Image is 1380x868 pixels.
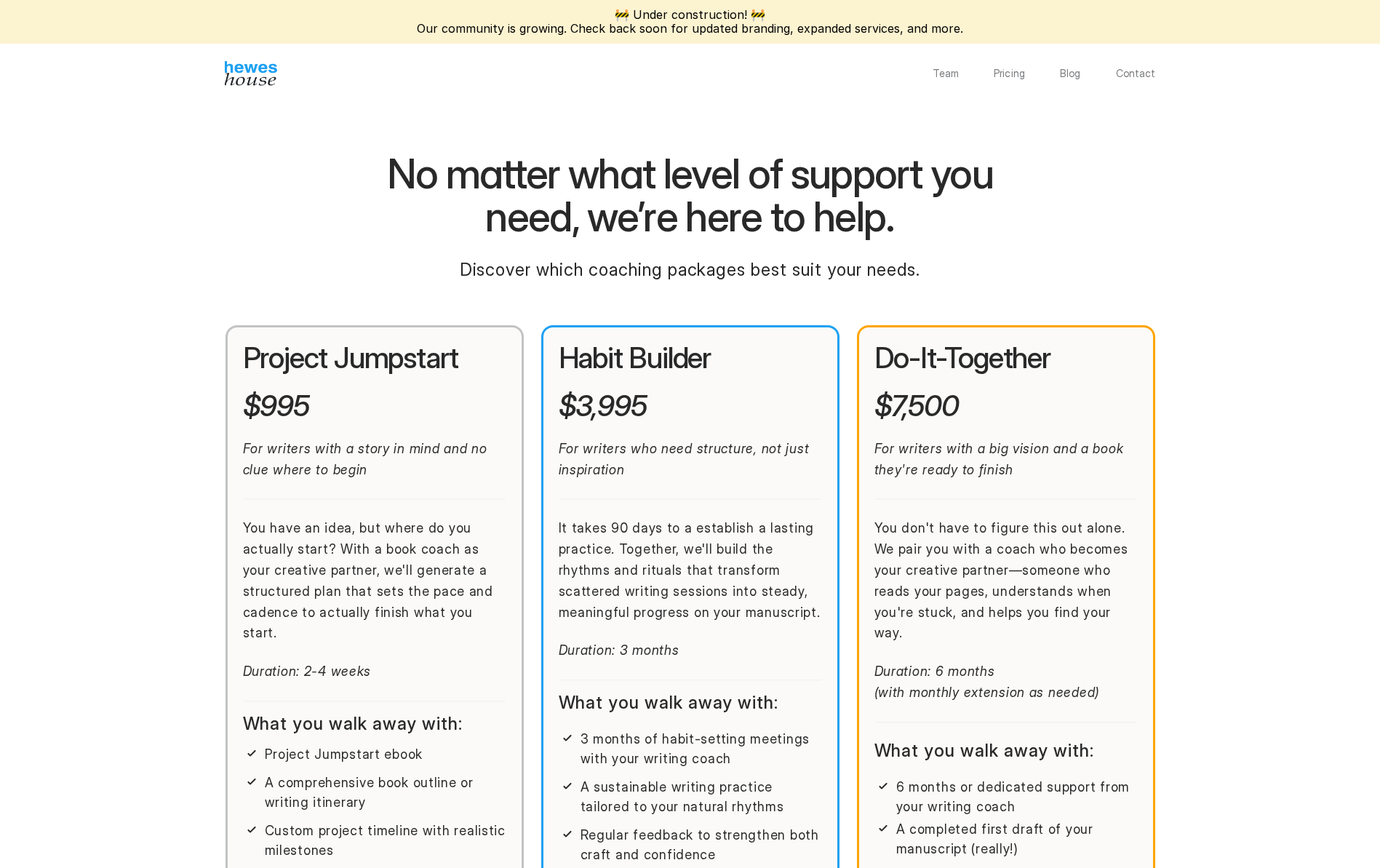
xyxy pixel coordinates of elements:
p: You have an idea, but where do you actually start? With a book coach as your creative partner, we... [243,518,506,644]
p: A sustainable writing practice tailored to your natural rhythms [581,777,822,816]
em: Duration: 3 months [559,642,679,658]
em: $995 [243,388,309,423]
a: Team [933,68,959,79]
a: Pricing [994,68,1025,79]
em: Duration: 6 months (with monthly extension as needed) [874,664,1099,700]
em: For writers who need structure, not just inspiration [559,441,814,477]
em: $7,500 [874,388,959,423]
em: $3,995 [559,388,647,423]
p: It takes 90 days to a establish a lasting practice. Together, we'll build the rhythms and rituals... [559,518,822,623]
em: For writers with a story in mind and no clue where to begin [243,441,492,477]
p: You don't have to figure this out alone. We pair you with a coach who becomes your creative partn... [874,518,1138,644]
h2: What you walk away with: [874,741,1138,760]
h2: Project Jumpstart [243,343,506,373]
p: Regular feedback to strengthen both craft and confidence [581,825,822,864]
p: A completed first draft of your manuscript (really!) [896,819,1138,859]
p: Discover which coaching packages best suit your needs. [436,256,945,284]
p: A comprehensive book outline or writing itinerary [265,773,506,812]
h2: What you walk away with: [243,714,506,733]
p: 🚧 Under construction! 🚧 [417,8,963,22]
p: Project Jumpstart ebook [265,744,506,764]
p: Our community is growing. Check back soon for updated branding, expanded services, and more. [417,22,963,36]
em: Duration: 2-4 weeks [243,664,372,679]
p: Custom project timeline with realistic milestones [265,821,506,860]
h2: What you walk away with: [559,693,822,712]
p: 3 months of habit-setting meetings with your writing coach [581,729,822,768]
p: 6 months or dedicated support from your writing coach [896,777,1138,816]
h2: Do-It-Together [874,343,1138,373]
img: Hewes House’s book coach services offer creative writing courses, writing class to learn differen... [225,61,277,86]
em: For writers with a big vision and a book they're ready to finish [874,441,1128,477]
a: Blog [1060,68,1081,79]
h1: No matter what level of support you need, we’re here to help. [345,153,1036,239]
a: Contact [1116,68,1156,79]
h2: Habit Builder [559,343,822,373]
